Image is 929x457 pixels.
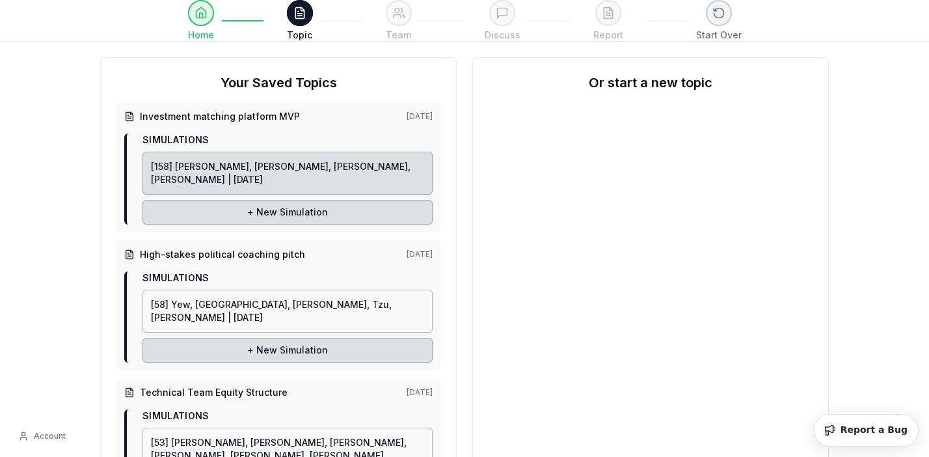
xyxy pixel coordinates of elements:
span: [DATE] [407,249,433,260]
span: [DATE] [407,111,433,122]
p: Simulations [142,133,433,146]
span: [DATE] [407,387,433,398]
span: Discuss [485,29,520,42]
button: Account [10,426,74,447]
span: Report [593,29,623,42]
a: [158] [PERSON_NAME], [PERSON_NAME], [PERSON_NAME], [PERSON_NAME] | [DATE] [142,152,433,195]
span: [158] [PERSON_NAME], [PERSON_NAME], [PERSON_NAME], [PERSON_NAME] | [DATE] [151,161,411,185]
button: + New Simulation [142,338,433,363]
span: High-stakes political coaching pitch [140,248,305,261]
span: [58] Yew, [GEOGRAPHIC_DATA], [PERSON_NAME], Tzu, [PERSON_NAME] | [DATE] [151,299,392,323]
span: Home [188,29,214,42]
h2: Your Saved Topics [116,74,440,92]
span: Account [34,431,66,441]
span: Technical Team Equity Structure [140,386,288,399]
span: Topic [287,29,312,42]
p: Simulations [142,271,433,284]
span: Team [386,29,411,42]
a: [58] Yew, [GEOGRAPHIC_DATA], [PERSON_NAME], Tzu, [PERSON_NAME] | [DATE] [142,290,433,333]
button: + New Simulation [142,200,433,225]
h2: Or start a new topic [489,74,813,92]
p: Simulations [142,409,433,422]
span: Start Over [696,29,742,42]
span: Investment matching platform MVP [140,110,300,123]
